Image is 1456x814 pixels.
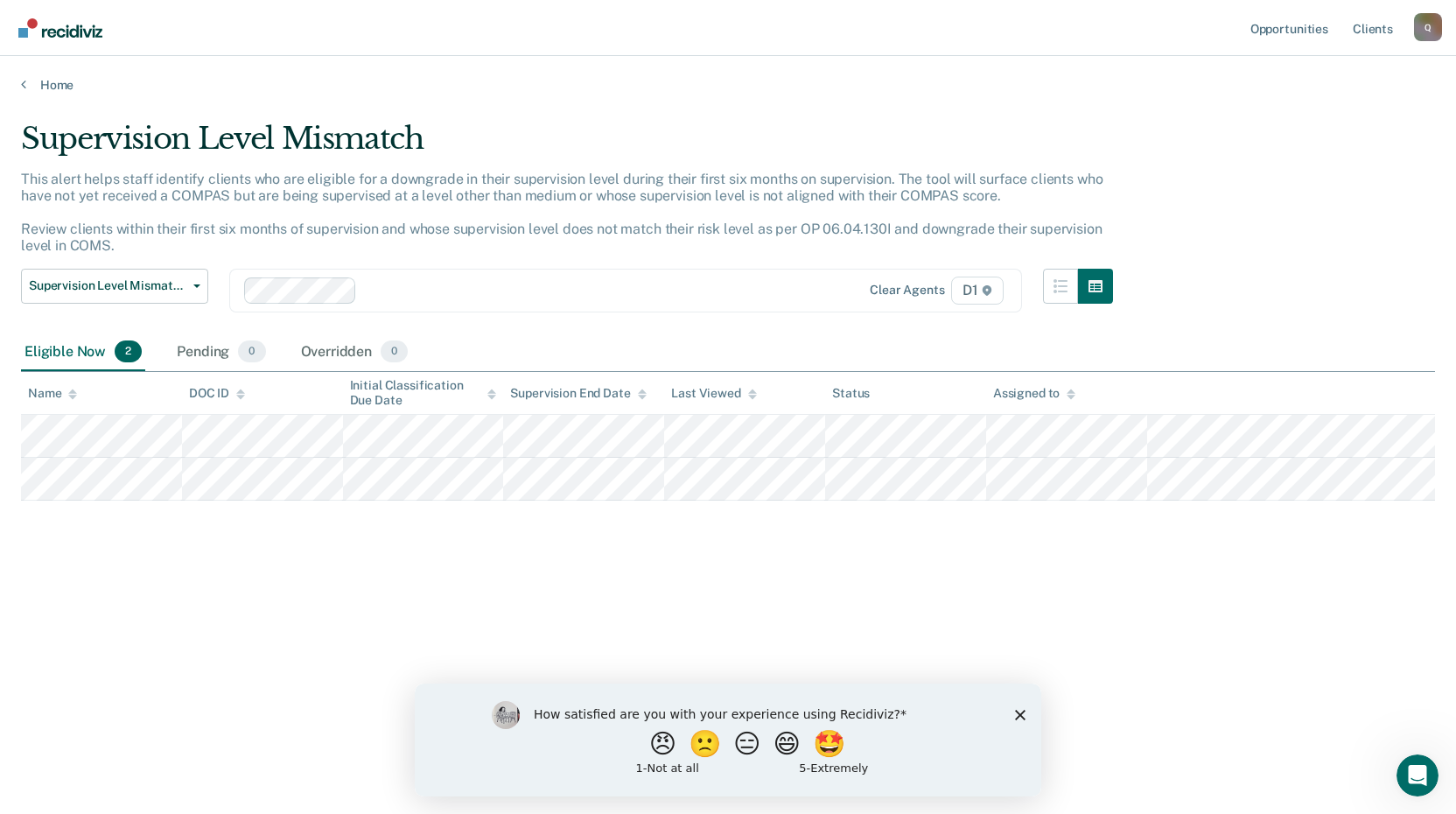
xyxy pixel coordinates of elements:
[350,378,497,408] div: Initial Classification Due Date
[1414,13,1442,41] div: Q
[29,278,186,293] span: Supervision Level Mismatch
[238,340,265,363] span: 0
[21,77,1435,93] a: Home
[415,684,1041,796] iframe: Survey by Kim from Recidiviz
[297,333,412,372] div: Overridden0
[381,340,408,363] span: 0
[1396,754,1438,796] iframe: Intercom live chat
[173,333,269,372] div: Pending0
[21,121,1113,171] div: Supervision Level Mismatch
[21,333,145,372] div: Eligible Now2
[870,283,944,298] div: Clear agents
[18,18,102,38] img: Recidiviz
[951,277,1004,305] span: D1
[1414,13,1442,41] button: Profile dropdown button
[189,386,245,401] div: DOC ID
[115,340,142,363] span: 2
[21,269,208,304] button: Supervision Level Mismatch
[832,386,870,401] div: Status
[28,386,77,401] div: Name
[671,386,756,401] div: Last Viewed
[21,171,1102,255] p: This alert helps staff identify clients who are eligible for a downgrade in their supervision lev...
[993,386,1075,401] div: Assigned to
[510,386,646,401] div: Supervision End Date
